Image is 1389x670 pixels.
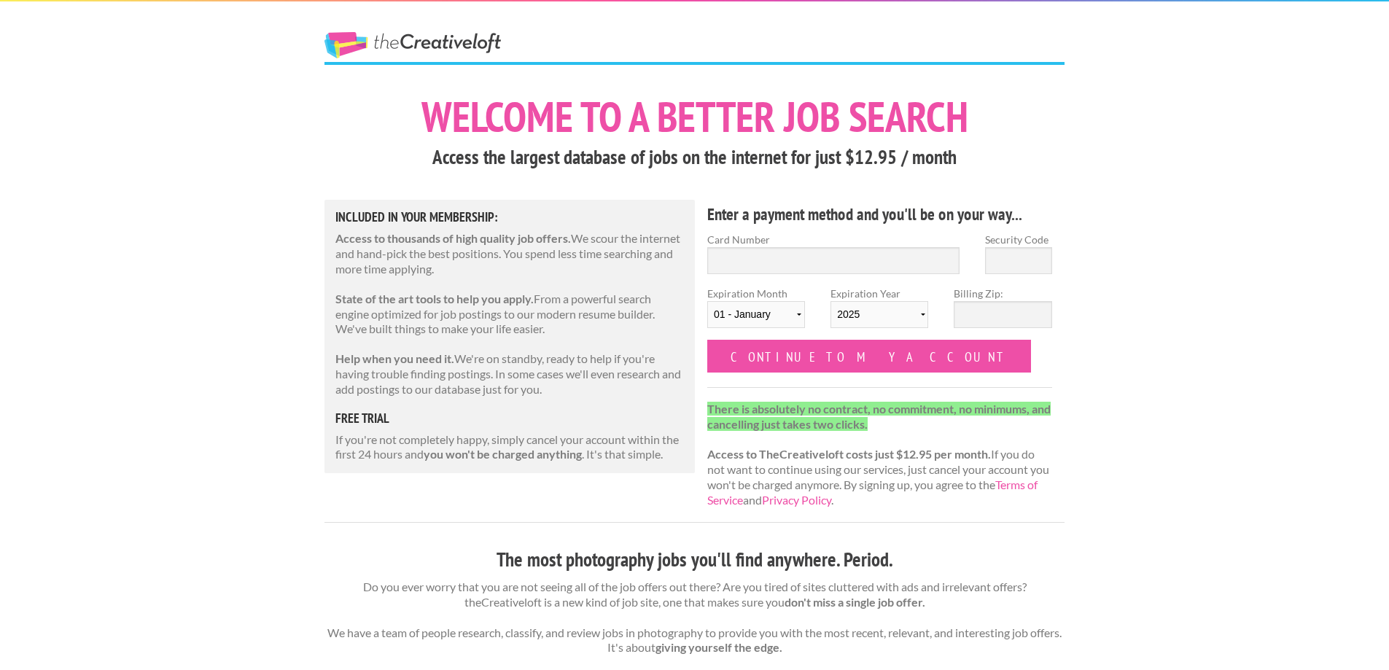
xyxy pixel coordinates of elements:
[335,211,684,224] h5: Included in Your Membership:
[335,231,571,245] strong: Access to thousands of high quality job offers.
[707,402,1052,508] p: If you do not want to continue using our services, just cancel your account you won't be charged ...
[335,351,684,397] p: We're on standby, ready to help if you're having trouble finding postings. In some cases we'll ev...
[324,32,501,58] a: The Creative Loft
[707,301,805,328] select: Expiration Month
[335,231,684,276] p: We scour the internet and hand-pick the best positions. You spend less time searching and more ti...
[324,96,1065,138] h1: Welcome to a better job search
[830,286,928,340] label: Expiration Year
[707,232,960,247] label: Card Number
[324,580,1065,655] p: Do you ever worry that you are not seeing all of the job offers out there? Are you tired of sites...
[335,292,534,305] strong: State of the art tools to help you apply.
[335,351,454,365] strong: Help when you need it.
[707,478,1038,507] a: Terms of Service
[424,447,582,461] strong: you won't be charged anything
[335,292,684,337] p: From a powerful search engine optimized for job postings to our modern resume builder. We've buil...
[707,447,991,461] strong: Access to TheCreativeloft costs just $12.95 per month.
[324,546,1065,574] h3: The most photography jobs you'll find anywhere. Period.
[335,412,684,425] h5: free trial
[954,286,1051,301] label: Billing Zip:
[707,203,1052,226] h4: Enter a payment method and you'll be on your way...
[985,232,1052,247] label: Security Code
[324,144,1065,171] h3: Access the largest database of jobs on the internet for just $12.95 / month
[830,301,928,328] select: Expiration Year
[335,432,684,463] p: If you're not completely happy, simply cancel your account within the first 24 hours and . It's t...
[655,640,782,654] strong: giving yourself the edge.
[707,402,1051,431] strong: There is absolutely no contract, no commitment, no minimums, and cancelling just takes two clicks.
[762,493,831,507] a: Privacy Policy
[707,340,1031,373] input: Continue to my account
[785,595,925,609] strong: don't miss a single job offer.
[707,286,805,340] label: Expiration Month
